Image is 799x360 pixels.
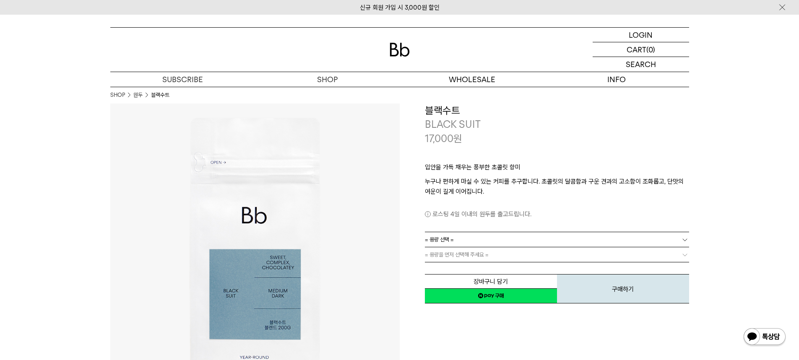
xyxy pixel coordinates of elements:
[627,42,646,57] p: CART
[255,72,400,87] a: SHOP
[110,91,125,99] a: SHOP
[425,247,489,262] span: = 용량을 먼저 선택해 주세요 =
[743,327,786,347] img: 카카오톡 채널 1:1 채팅 버튼
[425,162,689,176] p: 입안을 가득 채우는 풍부한 초콜릿 향미
[110,72,255,87] a: SUBSCRIBE
[425,274,557,289] button: 장바구니 담기
[629,28,653,42] p: LOGIN
[425,232,454,247] span: = 용량 선택 =
[425,104,689,118] h3: 블랙수트
[390,43,410,57] img: 로고
[425,288,557,303] a: 새창
[360,4,440,11] a: 신규 회원 가입 시 3,000원 할인
[425,132,462,146] p: 17,000
[593,42,689,57] a: CART (0)
[646,42,655,57] p: (0)
[593,28,689,42] a: LOGIN
[425,209,689,219] p: 로스팅 4일 이내의 원두를 출고드립니다.
[544,72,689,87] p: INFO
[400,72,544,87] p: WHOLESALE
[425,176,689,197] p: 누구나 편하게 마실 수 있는 커피를 추구합니다. 초콜릿의 달콤함과 구운 견과의 고소함이 조화롭고, 단맛의 여운이 길게 이어집니다.
[425,117,689,132] p: BLACK SUIT
[133,91,143,99] a: 원두
[151,91,169,99] li: 블랙수트
[626,57,656,72] p: SEARCH
[557,274,689,303] button: 구매하기
[453,132,462,145] span: 원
